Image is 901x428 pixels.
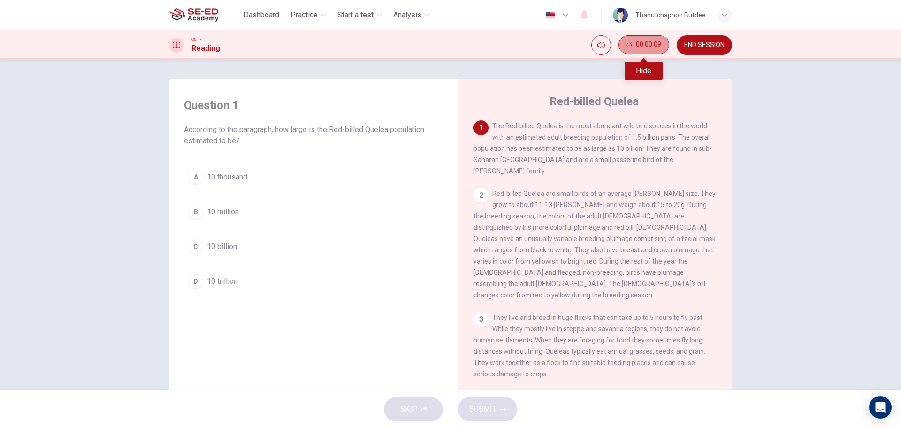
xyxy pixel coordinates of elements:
[169,6,218,24] img: SE-ED Academy logo
[191,36,201,43] span: CEFR
[240,7,283,23] button: Dashboard
[544,12,556,19] img: en
[473,312,489,327] div: 3
[684,41,725,49] span: END SESSION
[207,276,237,287] span: 10 trillion
[389,7,434,23] button: Analysis
[677,35,732,55] button: END SESSION
[613,8,628,23] img: Profile picture
[393,9,421,21] span: Analysis
[184,235,443,258] button: C10 billion
[169,6,240,24] a: SE-ED Academy logo
[290,9,318,21] span: Practice
[337,9,374,21] span: Start a test
[473,314,705,378] span: They live and breed in huge flocks that can take up to 5 hours to fly past. While they mostly liv...
[184,124,443,147] span: According to the paragraph, how large is the Red-billed Quelea population estimated to be?
[287,7,330,23] button: Practice
[191,43,220,54] h1: Reading
[184,98,443,113] h4: Question 1
[473,190,716,299] span: Red-billed Quelea are small birds of an average [PERSON_NAME] size. They grow to about 11-13 [PER...
[188,274,203,289] div: D
[473,120,489,135] div: 1
[207,241,237,252] span: 10 billion
[184,270,443,293] button: D10 trillion
[473,188,489,203] div: 2
[591,35,611,55] div: Mute
[184,200,443,224] button: B10 million
[207,171,247,183] span: 10 thousand
[188,239,203,254] div: C
[244,9,279,21] span: Dashboard
[334,7,386,23] button: Start a test
[625,62,663,80] div: Hide
[635,9,706,21] div: Thanutchaphon Butdee
[188,204,203,219] div: B
[184,165,443,189] button: A10 thousand
[869,396,892,419] div: Open Intercom Messenger
[473,122,712,175] span: The Red-billed Quelea is the most abundant wild bird species in the world with an estimated adult...
[618,35,669,55] div: Hide
[188,170,203,185] div: A
[207,206,239,218] span: 10 million
[636,41,661,48] span: 00:00:09
[618,35,669,54] button: 00:00:09
[550,94,639,109] h4: Red-billed Quelea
